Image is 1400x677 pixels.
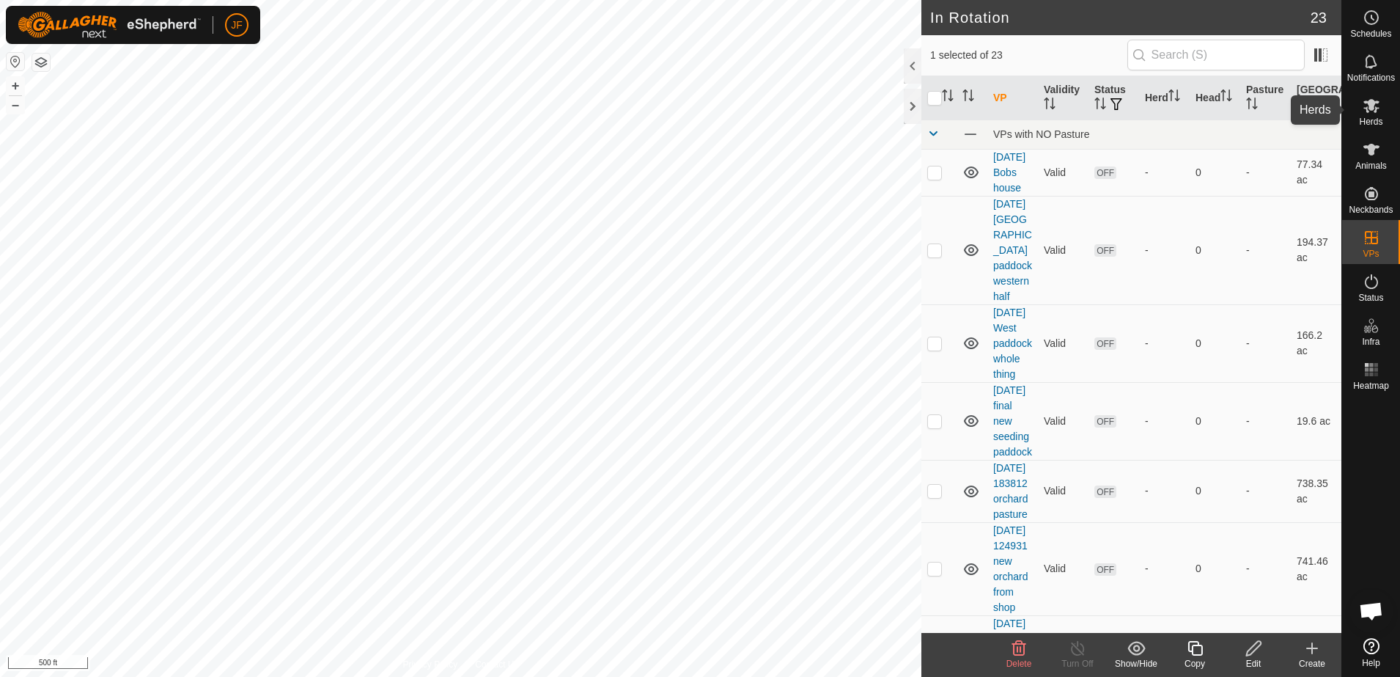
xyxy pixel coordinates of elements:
[1190,522,1240,615] td: 0
[1363,249,1379,258] span: VPs
[1359,117,1382,126] span: Herds
[1353,381,1389,390] span: Heatmap
[993,384,1032,458] a: [DATE] final new seeding paddock
[1145,561,1184,577] div: -
[1038,522,1088,615] td: Valid
[1311,7,1327,29] span: 23
[1240,382,1291,460] td: -
[1240,196,1291,304] td: -
[993,198,1032,302] a: [DATE] [GEOGRAPHIC_DATA] paddock western half
[1190,149,1240,196] td: 0
[1355,161,1387,170] span: Animals
[1094,337,1116,350] span: OFF
[1168,92,1180,103] p-sorticon: Activate to sort
[1291,382,1341,460] td: 19.6 ac
[1094,415,1116,428] span: OFF
[1044,100,1055,111] p-sorticon: Activate to sort
[1190,382,1240,460] td: 0
[1350,29,1391,38] span: Schedules
[1094,486,1116,498] span: OFF
[1358,293,1383,302] span: Status
[1094,166,1116,179] span: OFF
[1342,632,1400,673] a: Help
[993,151,1025,194] a: [DATE] Bobs house
[1190,460,1240,522] td: 0
[1283,657,1341,670] div: Create
[1240,304,1291,382] td: -
[1139,76,1190,120] th: Herd
[7,96,24,114] button: –
[1038,382,1088,460] td: Valid
[1094,100,1106,111] p-sorticon: Activate to sort
[962,92,974,103] p-sorticon: Activate to sort
[1291,460,1341,522] td: 738.35 ac
[1362,337,1379,346] span: Infra
[1240,460,1291,522] td: -
[1127,40,1305,70] input: Search (S)
[7,53,24,70] button: Reset Map
[1190,304,1240,382] td: 0
[1038,149,1088,196] td: Valid
[1240,522,1291,615] td: -
[402,658,457,671] a: Privacy Policy
[1145,483,1184,499] div: -
[1240,76,1291,120] th: Pasture
[32,54,50,71] button: Map Layers
[1291,196,1341,304] td: 194.37 ac
[1048,657,1107,670] div: Turn Off
[942,92,954,103] p-sorticon: Activate to sort
[1362,659,1380,667] span: Help
[1038,76,1088,120] th: Validity
[1006,659,1032,669] span: Delete
[1291,304,1341,382] td: 166.2 ac
[930,48,1127,63] span: 1 selected of 23
[1038,304,1088,382] td: Valid
[1145,414,1184,429] div: -
[1319,100,1331,111] p-sorticon: Activate to sort
[993,128,1335,140] div: VPs with NO Pasture
[231,18,243,33] span: JF
[1220,92,1232,103] p-sorticon: Activate to sort
[1038,460,1088,522] td: Valid
[1145,165,1184,180] div: -
[1349,589,1393,633] div: Open chat
[1107,657,1165,670] div: Show/Hide
[475,658,518,671] a: Contact Us
[987,76,1038,120] th: VP
[7,77,24,95] button: +
[1145,336,1184,351] div: -
[1240,149,1291,196] td: -
[1094,244,1116,257] span: OFF
[1347,73,1395,82] span: Notifications
[1038,196,1088,304] td: Valid
[1165,657,1224,670] div: Copy
[1190,196,1240,304] td: 0
[930,9,1311,26] h2: In Rotation
[993,524,1028,613] a: [DATE] 124931 new orchard from shop
[1349,205,1393,214] span: Neckbands
[18,12,201,38] img: Gallagher Logo
[1094,563,1116,576] span: OFF
[1291,149,1341,196] td: 77.34 ac
[1291,522,1341,615] td: 741.46 ac
[993,462,1028,520] a: [DATE] 183812 orchard pasture
[993,307,1032,380] a: [DATE] West paddock whole thing
[1088,76,1139,120] th: Status
[1190,76,1240,120] th: Head
[1145,243,1184,258] div: -
[1246,100,1258,111] p-sorticon: Activate to sort
[1224,657,1283,670] div: Edit
[1291,76,1341,120] th: [GEOGRAPHIC_DATA] Area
